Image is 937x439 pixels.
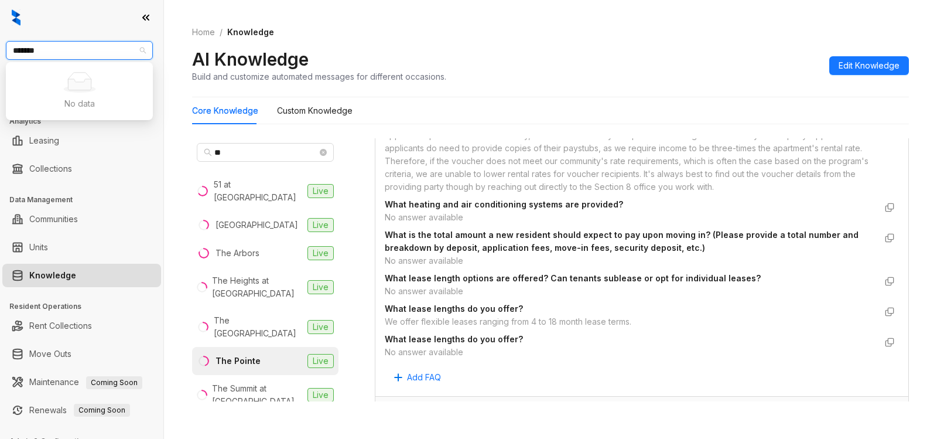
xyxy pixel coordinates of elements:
[385,315,876,328] div: We offer flexible leases ranging from 4 to 18 month lease terms.
[2,129,161,152] li: Leasing
[29,399,130,422] a: RenewalsComing Soon
[385,211,876,224] div: No answer available
[220,26,223,39] li: /
[192,70,446,83] div: Build and customize automated messages for different occasions.
[2,264,161,287] li: Knowledge
[277,104,353,117] div: Custom Knowledge
[385,346,876,359] div: No answer available
[2,79,161,102] li: Leads
[829,56,909,75] button: Edit Knowledge
[307,320,334,334] span: Live
[192,104,258,117] div: Core Knowledge
[12,9,20,26] img: logo
[29,264,76,287] a: Knowledge
[385,304,523,314] strong: What lease lengths do you offer?
[29,157,72,181] a: Collections
[212,382,303,408] div: The Summit at [GEOGRAPHIC_DATA]
[214,314,303,340] div: The [GEOGRAPHIC_DATA]
[9,195,163,205] h3: Data Management
[9,301,163,312] h3: Resident Operations
[307,246,334,260] span: Live
[2,314,161,338] li: Rent Collections
[216,219,298,232] div: [GEOGRAPHIC_DATA]
[216,355,261,367] div: The Pointe
[2,370,161,394] li: Maintenance
[385,230,859,253] strong: What is the total amount a new resident should expect to pay upon moving in? (Please provide a to...
[307,354,334,368] span: Live
[29,342,71,366] a: Move Outs
[307,280,334,294] span: Live
[320,149,327,156] span: close-circle
[307,388,334,402] span: Live
[212,274,303,300] div: The Heights at [GEOGRAPHIC_DATA]
[385,285,876,298] div: No answer available
[2,157,161,181] li: Collections
[385,103,876,193] div: Thank you for inquiring! At our community, we accept multiple forms of payment. Voucher programs ...
[407,371,441,384] span: Add FAQ
[190,26,217,39] a: Home
[29,314,92,338] a: Rent Collections
[2,342,161,366] li: Move Outs
[375,397,908,424] div: Policies
[2,207,161,231] li: Communities
[86,376,142,389] span: Coming Soon
[74,404,130,417] span: Coming Soon
[385,199,623,209] strong: What heating and air conditioning systems are provided?
[29,236,48,259] a: Units
[227,27,274,37] span: Knowledge
[2,399,161,422] li: Renewals
[385,334,523,344] strong: What lease lengths do you offer?
[307,218,334,232] span: Live
[385,273,761,283] strong: What lease length options are offered? Can tenants sublease or opt for individual leases?
[192,48,309,70] h2: AI Knowledge
[29,207,78,231] a: Communities
[204,148,212,156] span: search
[9,116,163,127] h3: Analytics
[307,184,334,198] span: Live
[385,368,450,387] button: Add FAQ
[2,236,161,259] li: Units
[29,129,59,152] a: Leasing
[20,97,139,110] div: No data
[385,254,876,267] div: No answer available
[214,178,303,204] div: 51 at [GEOGRAPHIC_DATA]
[216,247,259,260] div: The Arbors
[839,59,900,72] span: Edit Knowledge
